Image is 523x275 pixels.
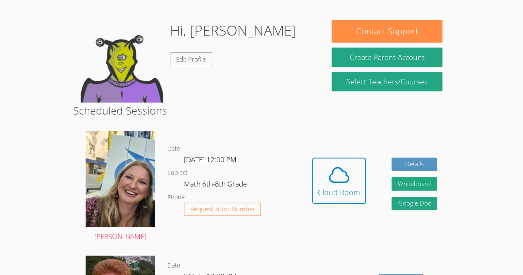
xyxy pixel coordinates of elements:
a: Details [392,158,437,171]
a: Google Doc [392,197,437,210]
button: Whiteboard [392,177,437,191]
button: Request Tutor Number [184,203,261,216]
dt: Date [167,261,180,271]
span: [DATE] 12:00 PM [184,155,236,164]
dt: Date [167,144,180,154]
dt: Subject [167,168,188,178]
img: sarah.png [86,131,155,227]
a: Edit Profile [170,53,212,66]
button: Create Parent Account [332,48,442,67]
a: [PERSON_NAME] [86,131,155,243]
dt: Phone [167,192,185,203]
dd: Math 6th-8th Grade [184,178,248,192]
button: Cloud Room [312,158,366,204]
h1: Hi, [PERSON_NAME] [170,20,296,41]
a: Select Teachers/Courses [332,72,442,91]
h2: Scheduled Sessions [73,103,450,118]
button: Contact Support [332,20,442,43]
img: default.png [81,20,163,103]
span: Request Tutor Number [190,206,255,212]
div: Cloud Room [318,187,360,198]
